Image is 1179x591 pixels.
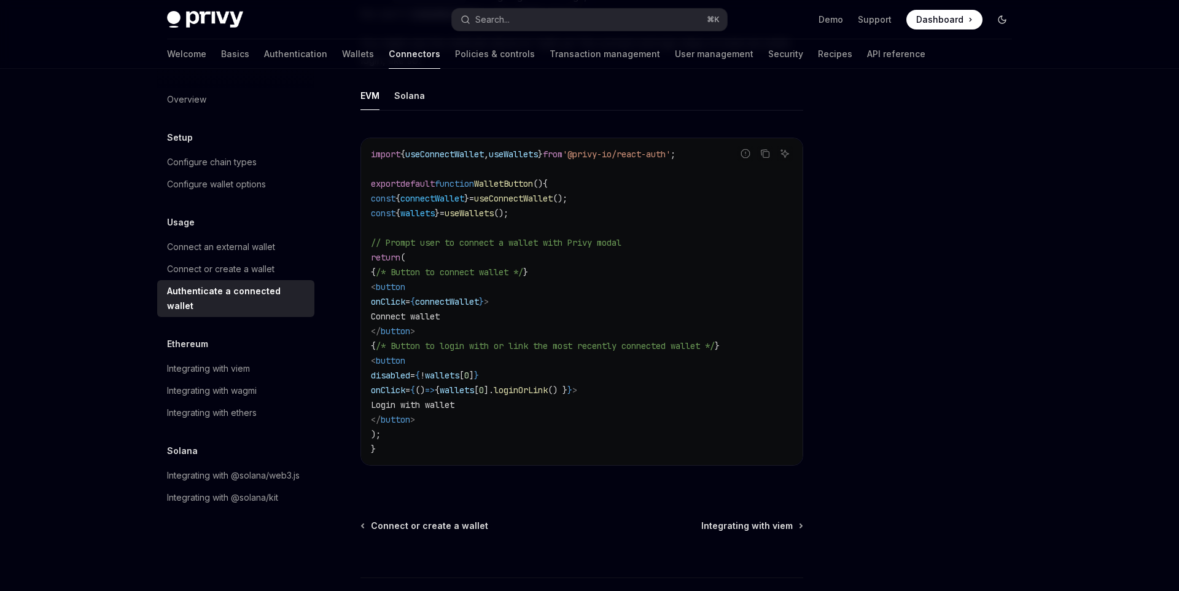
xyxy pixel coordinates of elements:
span: } [474,370,479,381]
div: Integrating with @solana/web3.js [167,468,300,483]
a: Connectors [389,39,440,69]
span: > [484,296,489,307]
span: Connect wallet [371,311,440,322]
span: button [381,414,410,425]
div: Integrating with @solana/kit [167,490,278,505]
a: Transaction management [550,39,660,69]
span: { [400,149,405,160]
a: Authentication [264,39,327,69]
a: Recipes [818,39,852,69]
div: Solana [394,81,425,110]
a: Security [768,39,803,69]
a: Connect or create a wallet [157,258,314,280]
span: 0 [479,385,484,396]
span: > [410,414,415,425]
span: ]. [484,385,494,396]
a: Connect or create a wallet [362,520,488,532]
h5: Setup [167,130,193,145]
span: wallets [400,208,435,219]
span: function [435,178,474,189]
button: Copy the contents from the code block [757,146,773,162]
span: { [410,385,415,396]
h5: Usage [167,215,195,230]
span: ); [371,429,381,440]
span: = [410,370,415,381]
span: (); [494,208,508,219]
span: /* Button to login with or link the most recently connected wallet */ [376,340,715,351]
span: ( [400,252,405,263]
span: { [395,208,400,219]
img: dark logo [167,11,243,28]
span: { [543,178,548,189]
span: > [410,326,415,337]
span: onClick [371,385,405,396]
div: Connect an external wallet [167,240,275,254]
span: const [371,208,395,219]
span: = [440,208,445,219]
span: wallets [440,385,474,396]
span: button [376,355,405,366]
span: Connect or create a wallet [371,520,488,532]
button: Ask AI [777,146,793,162]
a: Overview [157,88,314,111]
span: } [479,296,484,307]
span: 0 [464,370,469,381]
h5: Solana [167,444,198,458]
span: Dashboard [916,14,963,26]
span: { [371,267,376,278]
span: useWallets [445,208,494,219]
a: Authenticate a connected wallet [157,280,314,317]
a: Integrating with wagmi [157,380,314,402]
div: Integrating with wagmi [167,383,257,398]
span: { [435,385,440,396]
div: Integrating with ethers [167,405,257,420]
button: Report incorrect code [737,146,753,162]
div: Configure chain types [167,155,257,170]
span: default [400,178,435,189]
span: export [371,178,400,189]
a: Configure chain types [157,151,314,173]
a: API reference [867,39,925,69]
span: } [715,340,720,351]
a: Connect an external wallet [157,236,314,258]
span: const [371,193,395,204]
span: ; [671,149,675,160]
a: Support [858,14,892,26]
span: { [371,340,376,351]
a: Welcome [167,39,206,69]
span: WalletButton [474,178,533,189]
a: Demo [819,14,843,26]
a: Configure wallet options [157,173,314,195]
h5: Ethereum [167,337,208,351]
a: Dashboard [906,10,982,29]
div: Configure wallet options [167,177,266,192]
span: { [415,370,420,381]
span: ] [469,370,474,381]
a: Integrating with @solana/web3.js [157,464,314,487]
span: = [405,296,410,307]
span: from [543,149,562,160]
div: Overview [167,92,206,107]
span: } [464,193,469,204]
span: </ [371,326,381,337]
span: wallets [425,370,459,381]
div: Authenticate a connected wallet [167,284,307,313]
span: disabled [371,370,410,381]
span: (); [553,193,567,204]
span: { [395,193,400,204]
div: EVM [360,81,379,110]
span: > [572,385,577,396]
span: // Prompt user to connect a wallet with Privy modal [371,237,621,248]
span: () [415,385,425,396]
span: import [371,149,400,160]
span: = [469,193,474,204]
span: </ [371,414,381,425]
span: , [484,149,489,160]
span: [ [459,370,464,381]
span: connectWallet [400,193,464,204]
span: } [567,385,572,396]
div: Connect or create a wallet [167,262,274,276]
a: User management [675,39,753,69]
span: /* Button to connect wallet */ [376,267,523,278]
span: loginOrLink [494,385,548,396]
